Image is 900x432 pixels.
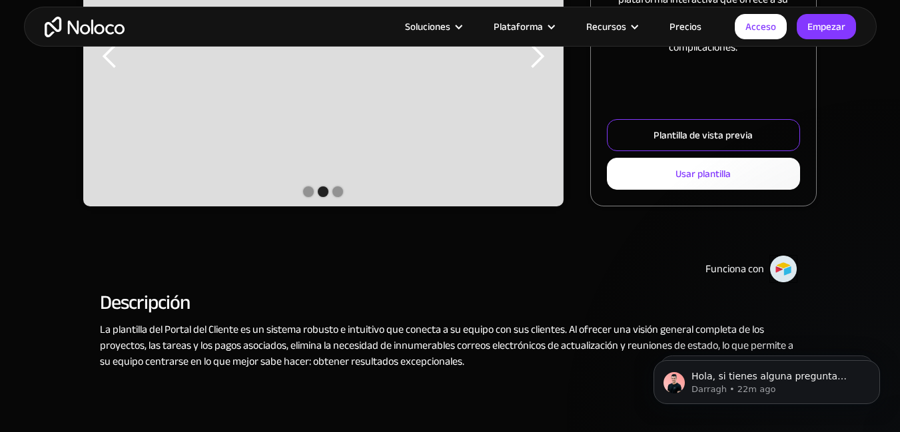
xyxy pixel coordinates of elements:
[607,158,800,190] a: Usar plantilla
[318,186,328,197] div: Mostrar diapositiva 2 de 3
[769,255,797,283] img: Mesa de aire
[807,17,845,36] font: Empezar
[654,126,753,144] font: Plantilla de vista previa
[303,186,314,197] div: Mostrar diapositiva 1 de 3
[477,18,570,35] div: Plataforma
[45,17,125,37] a: hogar
[653,18,718,35] a: Precios
[100,284,190,321] font: Descripción
[388,18,477,35] div: Soluciones
[675,164,731,183] font: Usar plantilla
[670,17,701,36] font: Precios
[607,119,800,151] a: Plantilla de vista previa
[745,17,776,36] font: Acceso
[705,259,764,279] font: Funciona con
[797,14,856,39] a: Empezar
[332,186,343,197] div: Mostrar diapositiva 3 de 3
[494,17,543,36] font: Plataforma
[570,18,653,35] div: Recursos
[586,17,626,36] font: Recursos
[405,17,450,36] font: Soluciones
[634,332,900,425] iframe: Mensaje de notificaciones del intercomunicador
[100,320,793,371] font: La plantilla del Portal del Cliente es un sistema robusto e intuitivo que conecta a su equipo con...
[735,14,787,39] a: Acceso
